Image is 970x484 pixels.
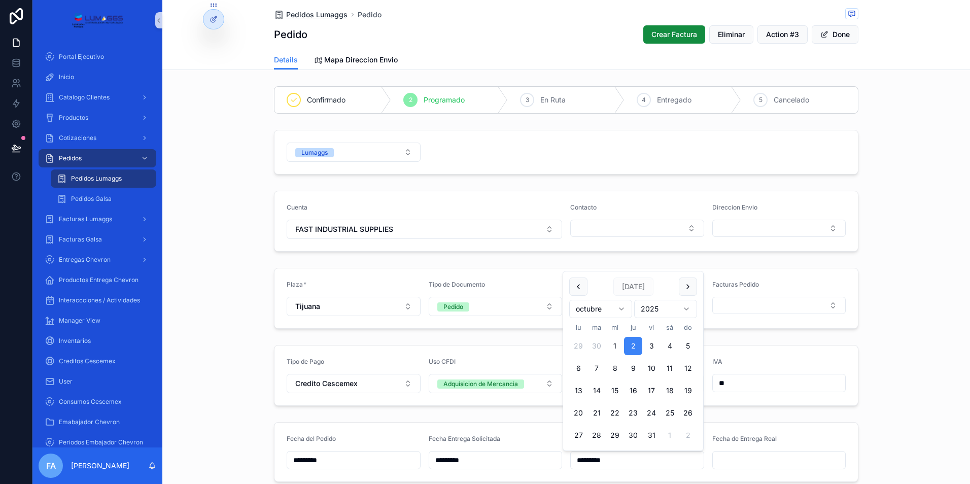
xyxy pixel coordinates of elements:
[39,332,156,350] a: Inventarios
[712,281,759,288] span: Facturas Pedido
[59,357,116,365] span: Creditos Cescemex
[51,169,156,188] a: Pedidos Lumaggs
[71,175,122,183] span: Pedidos Lumaggs
[569,337,587,355] button: lunes, 29 de septiembre de 2025
[624,382,642,400] button: jueves, 16 de octubre de 2025
[59,256,111,264] span: Entregas Chevron
[295,224,393,234] span: FAST INDUSTRIAL SUPPLIES
[642,382,661,400] button: viernes, 17 de octubre de 2025
[324,55,398,65] span: Mapa Direccion Envio
[759,96,763,104] span: 5
[661,322,679,333] th: sábado
[606,404,624,422] button: miércoles, 22 de octubre de 2025
[587,404,606,422] button: martes, 21 de octubre de 2025
[661,382,679,400] button: sábado, 18 de octubre de 2025
[59,438,143,446] span: Periodos Embajador Chevron
[718,29,745,40] span: Eliminar
[712,435,777,442] span: Fecha de Entrega Real
[32,41,162,447] div: scrollable content
[287,297,421,316] button: Select Button
[679,359,697,377] button: domingo, 12 de octubre de 2025
[39,413,156,431] a: Emabajador Chevron
[569,359,587,377] button: lunes, 6 de octubre de 2025
[39,312,156,330] a: Manager View
[661,404,679,422] button: sábado, 25 de octubre de 2025
[712,220,846,237] button: Select Button
[624,426,642,444] button: jueves, 30 de octubre de 2025
[642,322,661,333] th: viernes
[642,96,646,104] span: 4
[679,337,697,355] button: domingo, 5 de octubre de 2025
[358,10,382,20] a: Pedido
[39,68,156,86] a: Inicio
[661,426,679,444] button: sábado, 1 de noviembre de 2025
[409,96,412,104] span: 2
[569,426,587,444] button: lunes, 27 de octubre de 2025
[642,404,661,422] button: viernes, 24 de octubre de 2025
[59,337,91,345] span: Inventarios
[287,281,303,288] span: Plaza
[570,220,704,237] button: Select Button
[39,251,156,269] a: Entregas Chevron
[39,109,156,127] a: Productos
[679,426,697,444] button: domingo, 2 de noviembre de 2025
[429,358,456,365] span: Uso CFDI
[39,352,156,370] a: Creditos Cescemex
[39,48,156,66] a: Portal Ejecutivo
[570,203,597,211] span: Contacto
[587,426,606,444] button: martes, 28 de octubre de 2025
[59,235,102,244] span: Facturas Galsa
[712,203,757,211] span: Direccion Envio
[39,433,156,452] a: Periodos Embajador Chevron
[59,296,140,304] span: Interaccciones / Actividades
[429,435,500,442] span: Fecha Entrega Solicitada
[59,276,138,284] span: Productos Entrega Chevron
[301,148,328,157] div: Lumaggs
[661,337,679,355] button: sábado, 4 de octubre de 2025
[443,379,518,389] div: Adquisicion de Mercancia
[59,93,110,101] span: Catalogo Clientes
[287,143,421,162] button: Select Button
[71,461,129,471] p: [PERSON_NAME]
[424,95,465,105] span: Programado
[587,382,606,400] button: martes, 14 de octubre de 2025
[606,426,624,444] button: miércoles, 29 de octubre de 2025
[39,149,156,167] a: Pedidos
[606,337,624,355] button: miércoles, 1 de octubre de 2025
[651,29,697,40] span: Crear Factura
[71,195,112,203] span: Pedidos Galsa
[624,337,642,355] button: Today, jueves, 2 de octubre de 2025, selected
[540,95,566,105] span: En Ruta
[39,230,156,249] a: Facturas Galsa
[429,297,563,316] button: Select Button
[709,25,753,44] button: Eliminar
[606,359,624,377] button: miércoles, 8 de octubre de 2025
[287,374,421,393] button: Select Button
[314,51,398,71] a: Mapa Direccion Envio
[287,435,336,442] span: Fecha del Pedido
[59,418,120,426] span: Emabajador Chevron
[526,96,529,104] span: 3
[274,55,298,65] span: Details
[59,73,74,81] span: Inicio
[287,203,307,211] span: Cuenta
[274,10,348,20] a: Pedidos Lumaggs
[812,25,858,44] button: Done
[569,404,587,422] button: lunes, 20 de octubre de 2025
[59,398,122,406] span: Consumos Cescemex
[429,281,485,288] span: Tipo de Documento
[274,27,307,42] h1: Pedido
[766,29,799,40] span: Action #3
[712,358,722,365] span: IVA
[39,291,156,309] a: Interaccciones / Actividades
[274,51,298,70] a: Details
[39,210,156,228] a: Facturas Lumaggs
[59,53,104,61] span: Portal Ejecutivo
[46,460,56,472] span: FA
[569,322,587,333] th: lunes
[643,25,705,44] button: Crear Factura
[39,393,156,411] a: Consumos Cescemex
[307,95,345,105] span: Confirmado
[587,359,606,377] button: martes, 7 de octubre de 2025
